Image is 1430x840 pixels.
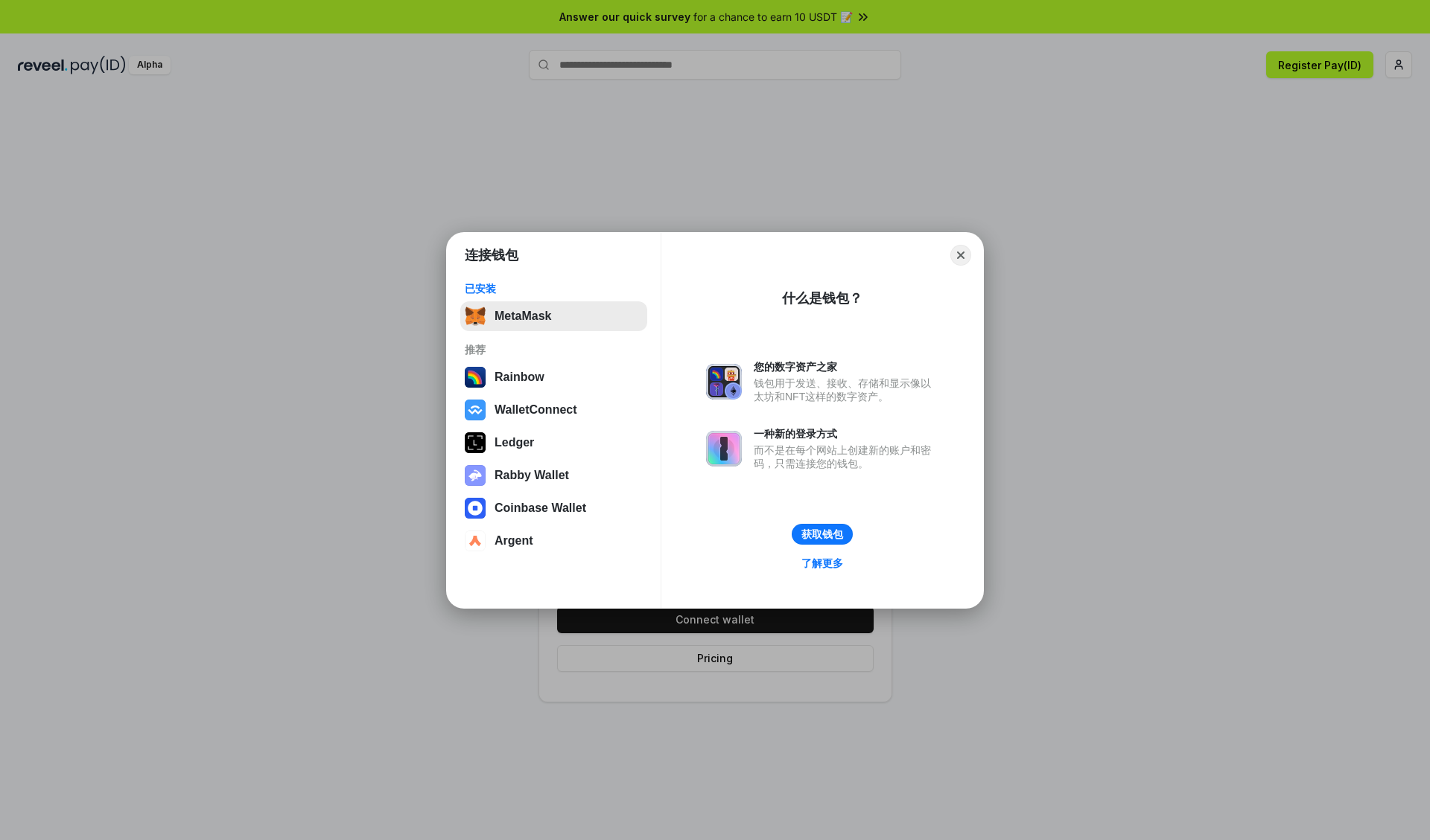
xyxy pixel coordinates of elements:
[495,501,586,515] div: Coinbase Wallet
[792,554,852,573] a: 了解更多
[950,245,971,266] button: Close
[792,524,853,545] button: 获取钱包
[460,301,647,331] button: MetaMask
[465,530,486,551] img: svg+xml,%3Csvg%20width%3D%2228%22%20height%3D%2228%22%20viewBox%3D%220%200%2028%2028%22%20fill%3D...
[495,436,534,449] div: Ledger
[465,343,643,356] div: 推荐
[495,371,544,384] div: Rainbow
[465,306,486,327] img: svg+xml,%3Csvg%20fill%3D%22none%22%20height%3D%2233%22%20viewBox%3D%220%200%2035%2033%22%20width%...
[706,364,742,400] img: svg+xml,%3Csvg%20xmlns%3D%22http%3A%2F%2Fwww.w3.org%2F2000%2Fsvg%22%20fill%3D%22none%22%20viewBox...
[754,427,938,440] div: 一种新的登录方式
[460,428,647,458] button: Ledger
[801,557,843,570] div: 了解更多
[465,246,518,264] h1: 连接钱包
[801,528,843,541] div: 获取钱包
[495,403,577,417] div: WalletConnect
[460,395,647,425] button: WalletConnect
[460,362,647,392] button: Rainbow
[465,432,486,453] img: svg+xml,%3Csvg%20xmlns%3D%22http%3A%2F%2Fwww.w3.org%2F2000%2Fsvg%22%20width%3D%2228%22%20height%3...
[754,443,938,470] div: 而不是在每个网站上创建新的账户和密码，只需连接您的钱包。
[465,400,486,420] img: svg+xml,%3Csvg%20width%3D%2228%22%20height%3D%2228%22%20viewBox%3D%220%200%2028%2028%22%20fill%3D...
[754,360,938,373] div: 您的数字资产之家
[460,461,647,490] button: Rabby Wallet
[495,534,533,548] div: Argent
[754,376,938,403] div: 钱包用于发送、接收、存储和显示像以太坊和NFT这样的数字资产。
[465,465,486,486] img: svg+xml,%3Csvg%20xmlns%3D%22http%3A%2F%2Fwww.w3.org%2F2000%2Fsvg%22%20fill%3D%22none%22%20viewBox...
[465,367,486,388] img: svg+xml,%3Csvg%20width%3D%22120%22%20height%3D%22120%22%20viewBox%3D%220%200%20120%20120%22%20fil...
[782,289,862,307] div: 什么是钱包？
[495,469,569,482] div: Rabby Wallet
[460,493,647,523] button: Coinbase Wallet
[460,526,647,556] button: Argent
[465,282,643,295] div: 已安装
[465,498,486,519] img: svg+xml,%3Csvg%20width%3D%2228%22%20height%3D%2228%22%20viewBox%3D%220%200%2028%2028%22%20fill%3D...
[495,310,551,323] div: MetaMask
[706,431,742,467] img: svg+xml,%3Csvg%20xmlns%3D%22http%3A%2F%2Fwww.w3.org%2F2000%2Fsvg%22%20fill%3D%22none%22%20viewBox...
